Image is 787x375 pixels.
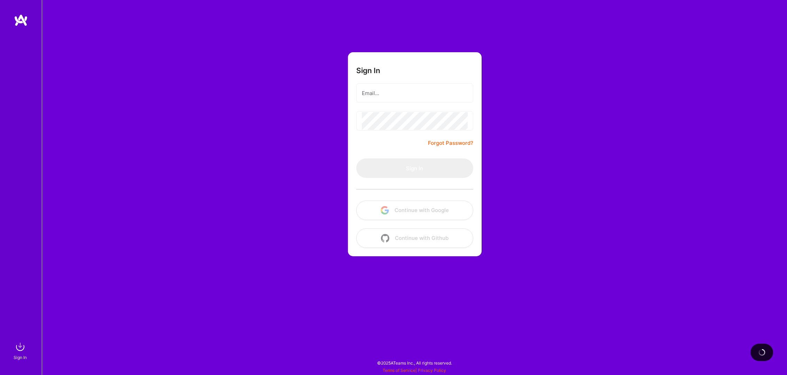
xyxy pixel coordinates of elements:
img: icon [381,206,389,214]
a: sign inSign In [15,340,27,361]
a: Forgot Password? [428,139,473,147]
h3: Sign In [356,66,380,75]
img: loading [758,349,766,356]
button: Sign In [356,158,473,178]
img: sign in [13,340,27,354]
a: Privacy Policy [418,368,446,373]
div: © 2025 ATeams Inc., All rights reserved. [42,354,787,372]
img: icon [381,234,389,242]
img: logo [14,14,28,26]
div: Sign In [14,354,27,361]
button: Continue with Github [356,228,473,248]
input: Email... [362,84,468,102]
a: Terms of Service [383,368,415,373]
span: | [383,368,446,373]
button: Continue with Google [356,201,473,220]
